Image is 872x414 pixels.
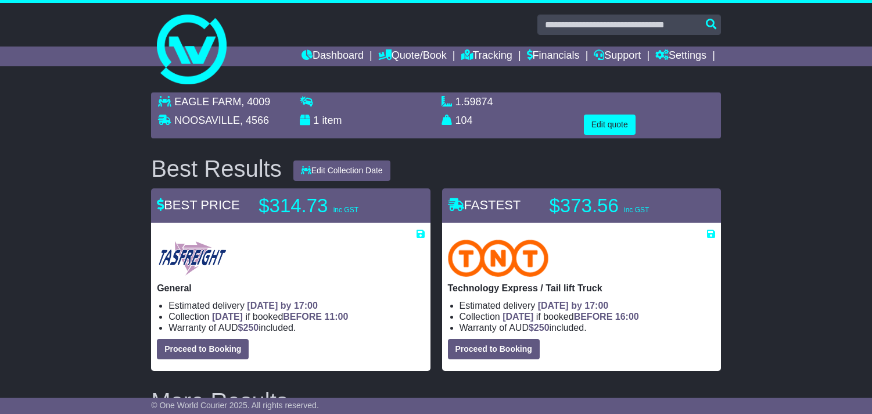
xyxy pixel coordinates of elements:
[550,194,695,217] p: $373.56
[259,194,404,217] p: $314.73
[168,311,424,322] li: Collection
[503,312,533,322] span: [DATE]
[448,339,540,359] button: Proceed to Booking
[174,115,240,126] span: NOOSAVILLE
[293,160,390,181] button: Edit Collection Date
[151,388,721,414] h2: More Results
[460,300,715,311] li: Estimated delivery
[241,96,270,108] span: , 4009
[157,283,424,294] p: General
[313,115,319,126] span: 1
[243,323,259,333] span: 250
[448,240,549,277] img: TNT Domestic: Technology Express / Tail lift Truck
[448,283,715,294] p: Technology Express / Tail lift Truck
[615,312,639,322] span: 16:00
[534,323,550,333] span: 250
[238,323,259,333] span: $
[574,312,613,322] span: BEFORE
[168,322,424,333] li: Warranty of AUD included.
[212,312,348,322] span: if booked
[157,339,249,359] button: Proceed to Booking
[212,312,243,322] span: [DATE]
[460,322,715,333] li: Warranty of AUD included.
[594,47,641,66] a: Support
[324,312,348,322] span: 11:00
[655,47,706,66] a: Settings
[460,311,715,322] li: Collection
[145,156,288,181] div: Best Results
[333,206,358,214] span: inc GST
[527,47,580,66] a: Financials
[157,240,227,277] img: Tasfreight: General
[529,323,550,333] span: $
[538,301,609,310] span: [DATE] by 17:00
[624,206,649,214] span: inc GST
[283,312,322,322] span: BEFORE
[584,115,636,135] button: Edit quote
[503,312,638,322] span: if booked
[151,401,319,410] span: © One World Courier 2025. All rights reserved.
[378,47,447,66] a: Quote/Book
[174,96,241,108] span: EAGLE FARM
[247,301,318,310] span: [DATE] by 17:00
[455,96,493,108] span: 1.59874
[455,115,473,126] span: 104
[461,47,512,66] a: Tracking
[157,198,239,212] span: BEST PRICE
[322,115,342,126] span: item
[168,300,424,311] li: Estimated delivery
[240,115,269,126] span: , 4566
[448,198,521,212] span: FASTEST
[302,47,364,66] a: Dashboard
